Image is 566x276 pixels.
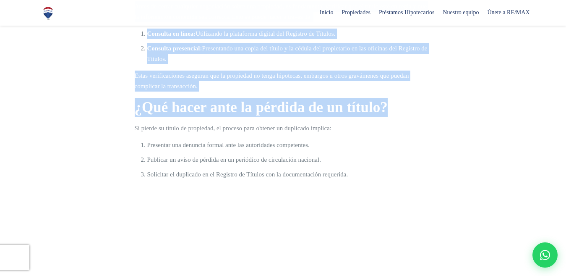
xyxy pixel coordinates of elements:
li: Presentar una denuncia formal ante las autoridades competentes. [147,140,432,150]
li: Solicitar el duplicado en el Registro de Títulos con la documentación requerida. [147,169,432,180]
li: Presentando una copia del título y la cédula del propietario en las oficinas del Registro de Títu... [147,43,432,64]
strong: Consulta presencial: [147,45,202,52]
p: Si pierde su título de propiedad, el proceso para obtener un duplicado implica: [135,123,432,134]
li: Utilizando la plataforma digital del Registro de Títulos. [147,29,432,39]
span: Nuestro equipo [438,6,483,19]
span: Propiedades [337,6,374,19]
p: Estas verificaciones aseguran que la propiedad no tenga hipotecas, embargos u otros gravámenes qu... [135,71,432,92]
img: Logo de REMAX [41,6,55,21]
span: Inicio [316,6,338,19]
span: Únete a RE/MAX [483,6,534,19]
strong: ¿Qué hacer ante la pérdida de un título? [135,99,388,116]
span: Préstamos Hipotecarios [375,6,439,19]
strong: Consulta en línea: [147,30,196,37]
li: Publicar un aviso de pérdida en un periódico de circulación nacional. [147,155,432,165]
